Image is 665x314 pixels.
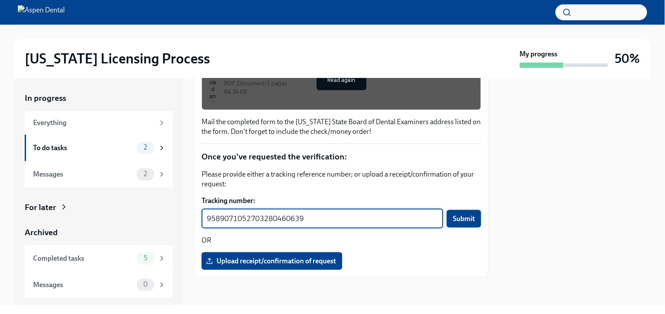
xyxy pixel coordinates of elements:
[33,254,133,263] div: Completed tasks
[25,50,210,67] h2: [US_STATE] Licensing Process
[138,171,152,177] span: 2
[202,196,481,206] label: Tracking number:
[202,151,481,163] p: Once you've requested the verification:
[207,214,438,224] textarea: 9589071052703280460639
[520,49,558,59] strong: My progress
[453,214,475,223] span: Submit
[138,144,152,151] span: 2
[208,257,336,266] span: Upload receipt/confirmation of request
[25,111,173,135] a: Everything
[25,161,173,188] a: Messages2
[25,92,173,104] a: In progress
[25,202,56,213] div: For later
[25,135,173,161] a: To do tasks2
[33,170,133,179] div: Messages
[224,79,474,88] div: PDF Document • 1 pages
[202,252,342,270] label: Upload receipt/confirmation of request
[33,280,133,290] div: Messages
[202,170,481,189] p: Please provide either a tracking reference number; or upload a receipt/confirmation of your request:
[25,227,173,238] a: Archived
[33,143,133,153] div: To do tasks
[202,236,481,245] p: OR
[224,88,474,96] div: 64.74 KB
[202,117,481,137] p: Mail the completed form to the [US_STATE] State Board of Dental Examiners address listed on the f...
[615,51,640,66] h3: 50%
[33,118,154,128] div: Everything
[447,210,481,228] button: Submit
[25,245,173,272] a: Completed tasks5
[138,281,153,288] span: 0
[138,255,153,262] span: 5
[25,272,173,298] a: Messages0
[18,5,65,19] img: Aspen Dental
[25,202,173,213] a: For later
